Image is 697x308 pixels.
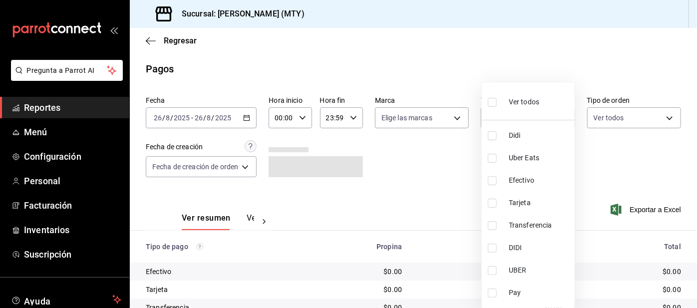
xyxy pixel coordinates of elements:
[509,198,571,208] span: Tarjeta
[509,243,571,253] span: DIDI
[509,153,571,163] span: Uber Eats
[509,220,571,231] span: Transferencia
[509,130,571,141] span: Didi
[509,265,571,276] span: UBER
[509,97,539,107] span: Ver todos
[509,175,571,186] span: Efectivo
[509,288,571,298] span: Pay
